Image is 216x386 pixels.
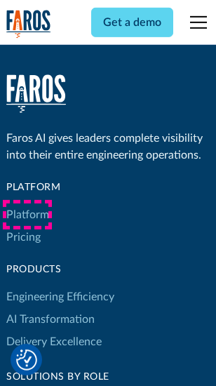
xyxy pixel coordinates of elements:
[16,350,37,371] button: Cookie Settings
[6,226,41,248] a: Pricing
[6,308,95,331] a: AI Transformation
[6,204,49,226] a: Platform
[6,74,66,113] img: Faros Logo White
[6,331,102,353] a: Delivery Excellence
[6,180,114,195] div: Platform
[6,10,51,39] a: home
[6,262,114,277] div: products
[6,130,210,164] div: Faros AI gives leaders complete visibility into their entire engineering operations.
[182,6,210,39] div: menu
[6,10,51,39] img: Logo of the analytics and reporting company Faros.
[91,8,173,37] a: Get a demo
[6,74,66,113] a: home
[16,350,37,371] img: Revisit consent button
[6,370,119,385] div: Solutions by Role
[6,286,114,308] a: Engineering Efficiency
